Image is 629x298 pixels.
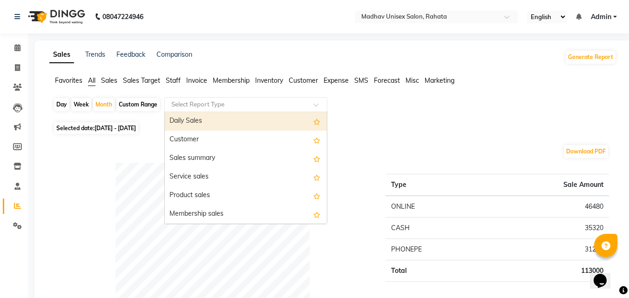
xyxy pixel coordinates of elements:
div: Sales summary [165,149,327,168]
span: SMS [354,76,368,85]
div: Month [93,98,115,111]
span: Forecast [374,76,400,85]
td: Total [386,260,486,282]
button: Generate Report [566,51,615,64]
td: 31200 [486,239,609,260]
span: Add this report to Favorites List [313,134,320,146]
span: Add this report to Favorites List [313,190,320,201]
a: Sales [49,46,74,63]
span: Marketing [425,76,454,85]
b: 08047224946 [102,4,143,30]
iframe: chat widget [590,261,620,289]
span: Favorites [55,76,82,85]
a: Feedback [116,50,145,59]
span: Inventory [255,76,283,85]
td: PHONEPE [386,239,486,260]
span: Sales Target [123,76,160,85]
div: Service sales [165,168,327,186]
div: Day [54,98,69,111]
td: 113000 [486,260,609,282]
img: logo [24,4,88,30]
div: Product sales [165,186,327,205]
span: Add this report to Favorites List [313,172,320,183]
a: Comparison [156,50,192,59]
span: Add this report to Favorites List [313,116,320,127]
span: Misc [406,76,419,85]
span: Add this report to Favorites List [313,153,320,164]
td: ONLINE [386,196,486,218]
a: Trends [85,50,105,59]
div: Daily Sales [165,112,327,131]
span: [DATE] - [DATE] [95,125,136,132]
div: Custom Range [116,98,160,111]
td: 46480 [486,196,609,218]
ng-dropdown-panel: Options list [164,112,327,224]
div: Week [71,98,91,111]
td: 35320 [486,218,609,239]
span: Staff [166,76,181,85]
td: CASH [386,218,486,239]
span: Invoice [186,76,207,85]
span: All [88,76,95,85]
span: Membership [213,76,250,85]
span: Admin [591,12,611,22]
span: Sales [101,76,117,85]
div: Membership sales [165,205,327,224]
th: Sale Amount [486,174,609,196]
span: Add this report to Favorites List [313,209,320,220]
th: Type [386,174,486,196]
button: Download PDF [564,145,608,158]
span: Expense [324,76,349,85]
span: Customer [289,76,318,85]
span: Selected date: [54,122,138,134]
div: Customer [165,131,327,149]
